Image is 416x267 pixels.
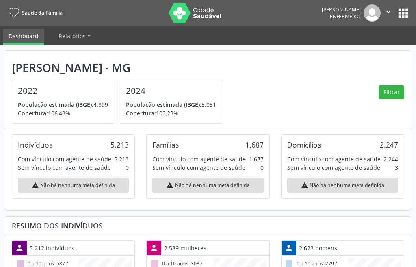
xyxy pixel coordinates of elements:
[114,155,129,163] div: 5.213
[18,163,111,172] div: Sem vínculo com agente de saúde
[126,101,201,109] span: População estimada (IBGE):
[152,155,246,163] div: Com vínculo com agente de saúde
[27,241,77,255] div: 5.212 indivíduos
[364,4,381,22] img: img
[3,29,44,45] a: Dashboard
[126,109,216,117] p: 103,23%
[383,155,398,163] div: 2.244
[152,140,179,149] div: Famílias
[380,140,398,149] div: 2.247
[32,182,39,189] i: warning
[287,140,321,149] div: Domicílios
[126,86,216,96] h4: 2024
[126,109,156,117] span: Cobertura:
[379,85,404,99] button: Filtrar
[18,178,129,193] div: Não há nenhuma meta definida
[152,163,245,172] div: Sem vínculo com agente de saúde
[18,100,108,109] p: 4.899
[18,86,108,96] h4: 2022
[301,182,308,189] i: warning
[6,6,63,20] a: Saúde da Família
[396,6,410,20] button: apps
[149,243,158,252] i: person
[18,109,108,117] p: 106,43%
[18,109,48,117] span: Cobertura:
[287,163,380,172] div: Sem vínculo com agente de saúde
[284,243,293,252] i: person
[260,163,264,172] div: 0
[22,9,63,16] span: Saúde da Família
[58,32,86,40] span: Relatórios
[395,163,398,172] div: 3
[18,155,111,163] div: Com vínculo com agente de saúde
[249,155,264,163] div: 1.687
[322,6,361,13] div: [PERSON_NAME]
[53,29,96,43] a: Relatórios
[296,241,340,255] div: 2.623 homens
[12,221,404,230] div: Resumo dos indivíduos
[166,182,173,189] i: warning
[161,241,209,255] div: 2.589 mulheres
[384,7,393,16] i: 
[18,140,52,149] div: Indivíduos
[126,163,129,172] div: 0
[152,178,263,193] div: Não há nenhuma meta definida
[12,61,228,74] div: [PERSON_NAME] - MG
[245,140,264,149] div: 1.687
[18,101,93,109] span: População estimada (IBGE):
[330,13,361,20] span: Enfermeiro
[287,155,381,163] div: Com vínculo com agente de saúde
[381,4,396,22] button: 
[287,178,398,193] div: Não há nenhuma meta definida
[110,140,129,149] div: 5.213
[126,100,216,109] p: 5.051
